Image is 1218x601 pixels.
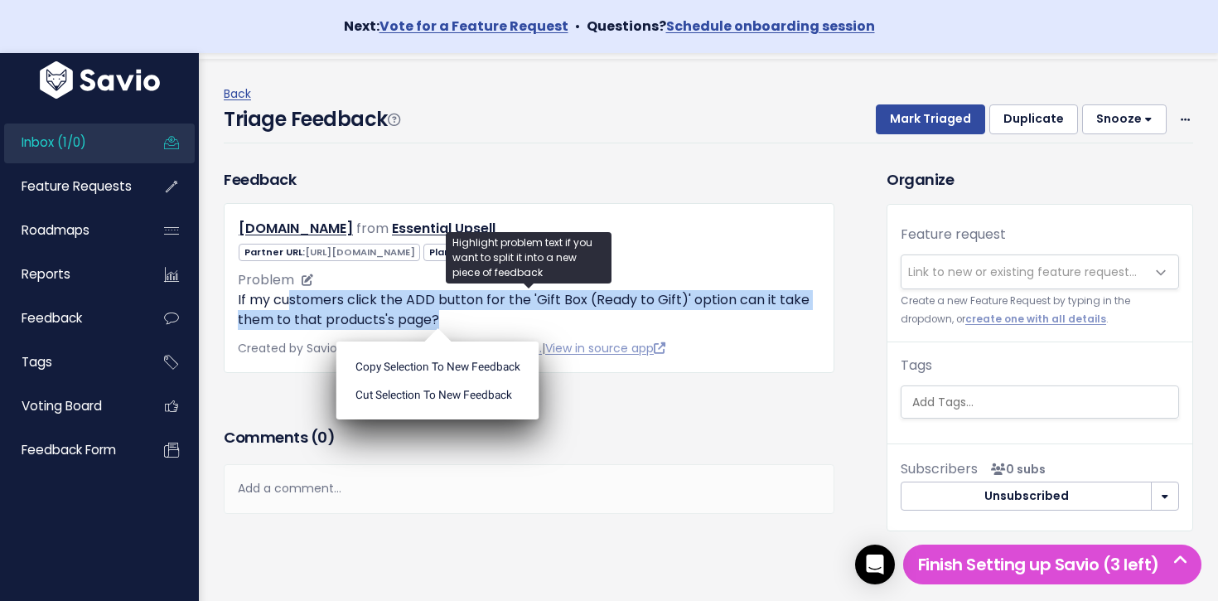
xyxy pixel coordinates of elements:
[906,394,1182,411] input: Add Tags...
[343,352,533,380] li: Copy selection to new Feedback
[22,221,89,239] span: Roadmaps
[911,552,1194,577] h5: Finish Setting up Savio (3 left)
[901,482,1152,511] button: Unsubscribed
[317,427,327,448] span: 0
[238,270,294,289] span: Problem
[666,17,875,36] a: Schedule onboarding session
[22,177,132,195] span: Feature Requests
[423,244,505,261] span: Plan:
[305,245,415,259] span: [URL][DOMAIN_NAME]
[379,17,568,36] a: Vote for a Feature Request
[446,232,611,284] div: Highlight problem text if you want to split it into a new piece of feedback
[4,124,138,162] a: Inbox (1/0)
[4,167,138,206] a: Feature Requests
[965,313,1106,326] a: create one with all details
[356,219,389,238] span: from
[224,464,834,513] div: Add a comment...
[392,219,495,238] a: Essential Upsell
[901,225,1006,245] label: Feature request
[4,255,138,293] a: Reports
[989,104,1078,134] button: Duplicate
[4,299,138,337] a: Feedback
[984,461,1046,477] span: <p><strong>Subscribers</strong><br><br> No subscribers yet<br> </p>
[22,353,52,371] span: Tags
[224,85,251,102] a: Back
[887,168,1193,191] h3: Organize
[224,168,296,191] h3: Feedback
[901,356,932,376] label: Tags
[876,104,985,134] button: Mark Triaged
[22,441,116,458] span: Feedback form
[224,104,399,134] h4: Triage Feedback
[238,340,665,356] span: Created by Savio Help Scout Bot on |
[545,340,665,356] a: View in source app
[22,265,70,283] span: Reports
[575,17,580,36] span: •
[239,244,420,261] span: Partner URL:
[22,133,86,151] span: Inbox (1/0)
[901,293,1179,328] small: Create a new Feature Request by typing in the dropdown, or .
[855,545,895,584] div: Open Intercom Messenger
[239,219,353,238] a: [DOMAIN_NAME]
[22,397,102,414] span: Voting Board
[344,17,568,36] strong: Next:
[22,309,82,327] span: Feedback
[224,426,834,449] h3: Comments ( )
[343,380,533,409] li: Cut selection to new Feedback
[36,61,164,99] img: logo-white.9d6f32f41409.svg
[587,17,875,36] strong: Questions?
[4,211,138,250] a: Roadmaps
[4,343,138,381] a: Tags
[238,290,820,330] p: If my customers click the ADD button for the 'Gift Box (Ready to Gift)' option can it take them t...
[4,431,138,469] a: Feedback form
[901,459,978,478] span: Subscribers
[908,264,1137,280] span: Link to new or existing feature request...
[1082,104,1167,134] button: Snooze
[4,387,138,425] a: Voting Board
